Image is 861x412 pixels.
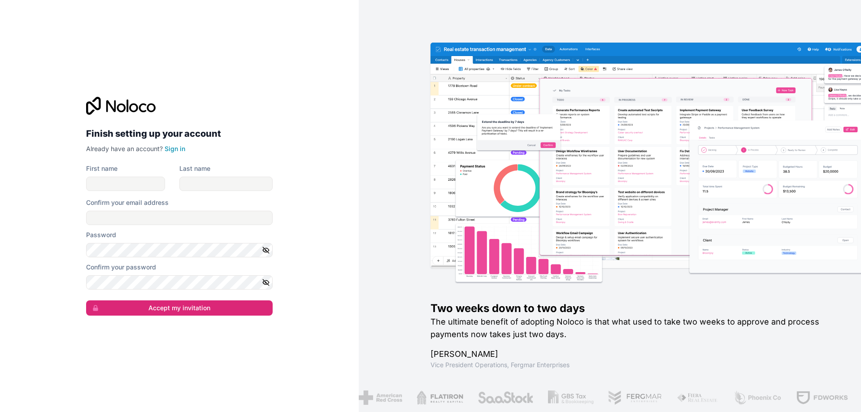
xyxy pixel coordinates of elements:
[86,230,116,239] label: Password
[731,390,779,405] img: /assets/phoenix-BREaitsQ.png
[430,360,832,369] h1: Vice President Operations , Fergmar Enterprises
[86,211,273,225] input: Email address
[546,390,591,405] img: /assets/gbstax-C-GtDUiK.png
[86,145,163,152] span: Already have an account?
[86,243,273,257] input: Password
[430,301,832,316] h1: Two weeks down to two days
[605,390,660,405] img: /assets/fergmar-CudnrXN5.png
[357,390,400,405] img: /assets/american-red-cross-BAupjrZR.png
[793,390,846,405] img: /assets/fdworks-Bi04fVtw.png
[414,390,461,405] img: /assets/flatiron-C8eUkumj.png
[86,177,165,191] input: given-name
[674,390,717,405] img: /assets/fiera-fwj2N5v4.png
[179,177,273,191] input: family-name
[430,348,832,360] h1: [PERSON_NAME]
[179,164,210,173] label: Last name
[86,164,117,173] label: First name
[86,300,273,316] button: Accept my invitation
[430,316,832,341] h2: The ultimate benefit of adopting Noloco is that what used to take two weeks to approve and proces...
[86,275,273,290] input: Confirm password
[165,145,185,152] a: Sign in
[475,390,531,405] img: /assets/saastock-C6Zbiodz.png
[86,198,169,207] label: Confirm your email address
[86,126,273,142] h2: Finish setting up your account
[86,263,156,272] label: Confirm your password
